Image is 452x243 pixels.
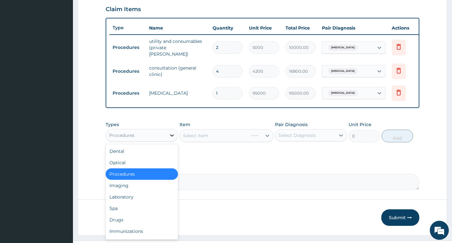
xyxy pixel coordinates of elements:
[381,209,419,226] button: Submit
[109,42,146,53] td: Procedures
[328,90,358,96] span: [MEDICAL_DATA]
[12,32,26,48] img: d_794563401_company_1708531726252_794563401
[109,87,146,99] td: Procedures
[246,22,282,34] th: Unit Price
[328,44,358,51] span: [MEDICAL_DATA]
[109,132,134,138] div: Procedures
[109,65,146,77] td: Procedures
[282,22,319,34] th: Total Price
[106,168,178,180] div: Procedures
[382,130,413,142] button: Add
[180,121,190,128] label: Item
[328,68,358,74] span: [MEDICAL_DATA]
[389,22,420,34] th: Actions
[106,203,178,214] div: Spa
[275,121,308,128] label: Pair Diagnosis
[146,87,209,99] td: [MEDICAL_DATA]
[146,62,209,81] td: consultation (general clinic)
[104,3,119,18] div: Minimize live chat window
[106,122,119,127] label: Types
[319,22,389,34] th: Pair Diagnosis
[146,35,209,60] td: utility and consumables (private [PERSON_NAME])
[106,226,178,237] div: Immunizations
[106,145,178,157] div: Dental
[109,22,146,34] th: Type
[209,22,246,34] th: Quantity
[33,36,107,44] div: Chat with us now
[106,157,178,168] div: Optical
[106,191,178,203] div: Laboratory
[349,121,371,128] label: Unit Price
[106,214,178,226] div: Drugs
[3,173,121,196] textarea: Type your message and hit 'Enter'
[37,80,88,144] span: We're online!
[278,132,316,138] div: Select Diagnosis
[106,180,178,191] div: Imaging
[106,165,419,171] label: Comment
[146,22,209,34] th: Name
[106,6,141,13] h3: Claim Items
